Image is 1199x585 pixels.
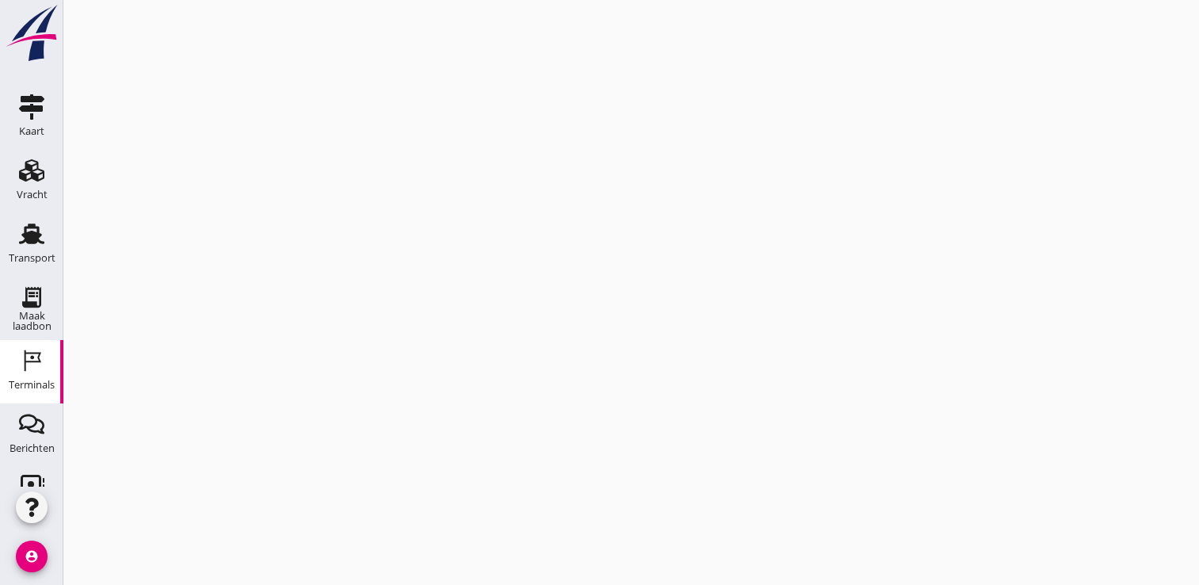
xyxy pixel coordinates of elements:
[9,253,55,263] div: Transport
[9,380,55,390] div: Terminals
[16,541,48,572] i: account_circle
[17,189,48,200] div: Vracht
[3,4,60,63] img: logo-small.a267ee39.svg
[10,443,55,453] div: Berichten
[19,126,44,136] div: Kaart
